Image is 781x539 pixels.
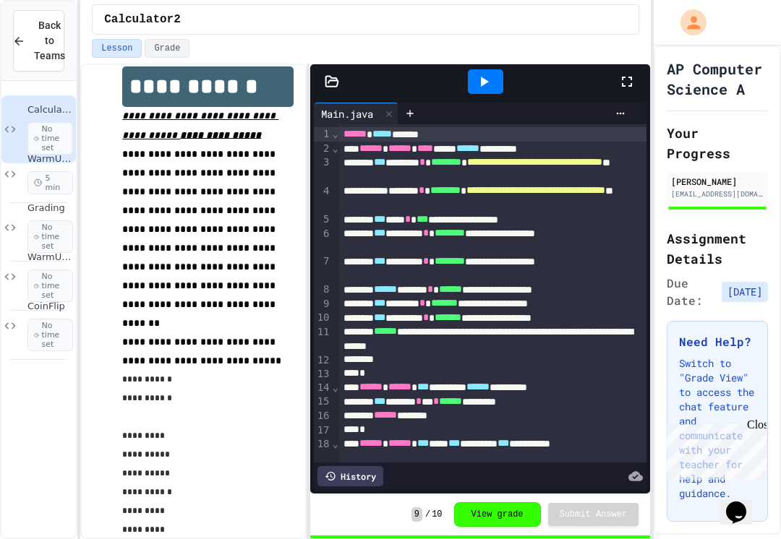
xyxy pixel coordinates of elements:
[314,227,332,255] div: 6
[27,220,73,254] span: No time set
[425,509,430,520] span: /
[92,39,142,58] button: Lesson
[661,418,767,480] iframe: chat widget
[317,466,383,486] div: History
[314,212,332,227] div: 5
[331,381,338,393] span: Fold line
[314,311,332,325] div: 10
[722,282,768,302] span: [DATE]
[454,502,541,527] button: View grade
[560,509,628,520] span: Submit Answer
[314,127,332,142] div: 1
[314,254,332,283] div: 7
[665,6,710,39] div: My Account
[314,381,332,395] div: 14
[6,6,100,92] div: Chat with us now!Close
[314,325,332,353] div: 11
[27,251,73,264] span: WarmUp2_2
[667,228,768,269] h2: Assignment Details
[314,409,332,423] div: 16
[27,202,73,215] span: Grading
[27,104,73,116] span: Calculator2
[27,122,73,155] span: No time set
[314,155,332,184] div: 3
[667,59,768,99] h1: AP Computer Science A
[314,106,380,121] div: Main.java
[27,269,73,303] span: No time set
[27,319,73,352] span: No time set
[314,353,332,367] div: 12
[331,438,338,449] span: Fold line
[314,283,332,297] div: 8
[548,503,639,526] button: Submit Answer
[27,301,73,313] span: CoinFlip
[671,175,764,188] div: [PERSON_NAME]
[679,333,756,350] h3: Need Help?
[104,11,181,28] span: Calculator2
[411,507,422,522] span: 9
[671,189,764,199] div: [EMAIL_ADDRESS][DOMAIN_NAME]
[667,275,716,309] span: Due Date:
[314,437,332,465] div: 18
[667,123,768,163] h2: Your Progress
[145,39,189,58] button: Grade
[314,142,332,156] div: 2
[314,184,332,212] div: 4
[34,18,65,64] span: Back to Teams
[314,103,398,124] div: Main.java
[27,153,73,165] span: WarmUp2_1
[314,297,332,311] div: 9
[720,481,767,525] iframe: chat widget
[314,367,332,381] div: 13
[314,423,332,437] div: 17
[314,394,332,409] div: 15
[13,10,64,72] button: Back to Teams
[331,142,338,154] span: Fold line
[679,356,756,501] p: Switch to "Grade View" to access the chat feature and communicate with your teacher for help and ...
[331,128,338,139] span: Fold line
[432,509,442,520] span: 10
[27,171,73,194] span: 5 min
